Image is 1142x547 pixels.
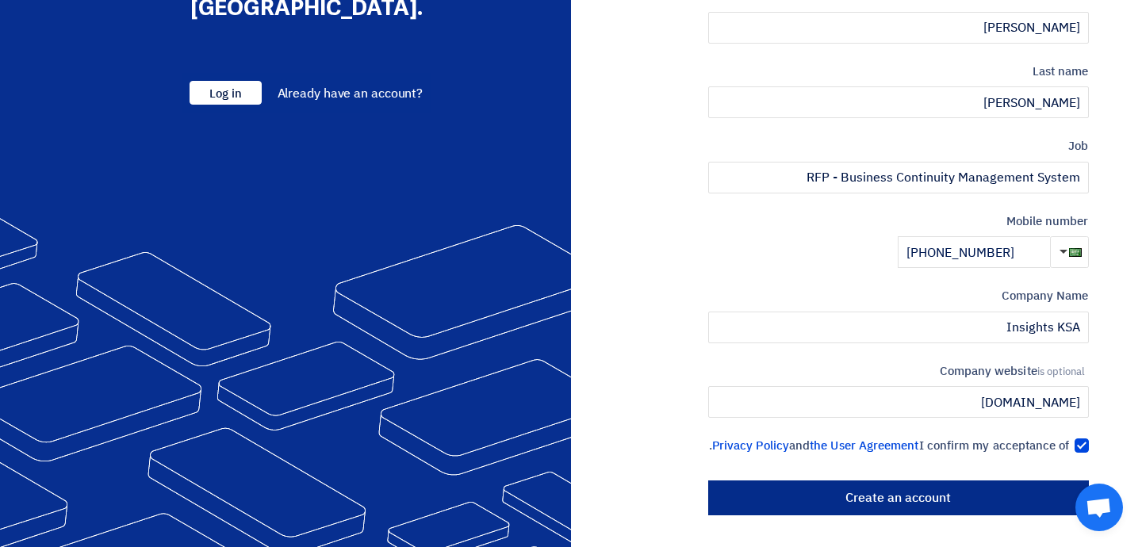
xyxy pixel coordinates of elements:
input: yourcompany.com [708,386,1089,418]
font: Mobile number [1006,212,1089,230]
font: Last name [1033,63,1089,80]
font: Log in [209,85,241,102]
input: Enter company name... [708,312,1089,343]
a: Open chat [1075,484,1123,531]
input: Enter the job... [708,162,1089,193]
font: Job [1068,137,1088,155]
input: Enter last name... [708,86,1089,118]
font: and [789,437,810,454]
font: Company website [940,362,1037,380]
a: the User Agreement [810,437,918,454]
font: is optional [1037,364,1086,379]
font: Already have an account? [278,84,423,103]
a: Log in [190,84,261,103]
input: Enter first name... [708,12,1089,44]
input: Create an account [708,480,1089,515]
a: Privacy Policy [712,437,789,454]
input: Enter mobile number... [898,236,1050,268]
font: Company Name [1002,287,1089,304]
font: . [709,437,712,454]
font: I confirm my acceptance of [919,437,1070,454]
